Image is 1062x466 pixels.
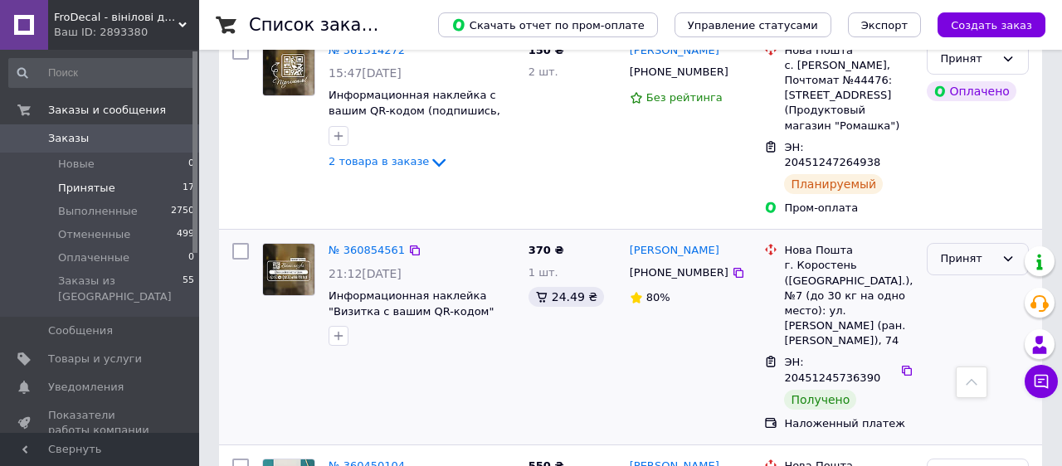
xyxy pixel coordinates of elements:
[58,250,129,265] span: Оплаченные
[262,43,315,96] a: Фото товару
[646,91,723,104] span: Без рейтинга
[688,19,818,32] span: Управление статусами
[451,17,645,32] span: Скачать отчет по пром-оплате
[784,58,913,133] div: с. [PERSON_NAME], Почтомат №44476: [STREET_ADDRESS] (Продуктовый магазин "Ромашка")
[784,141,880,169] span: ЭН: 20451247264938
[54,25,199,40] div: Ваш ID: 2893380
[329,244,405,256] a: № 360854561
[630,43,719,59] a: [PERSON_NAME]
[188,250,194,265] span: 0
[262,243,315,296] a: Фото товару
[784,416,913,431] div: Наложенный платеж
[183,181,194,196] span: 17
[263,244,314,295] img: Фото товару
[329,44,405,56] a: № 361314272
[630,243,719,259] a: [PERSON_NAME]
[58,227,130,242] span: Отмененные
[951,19,1032,32] span: Создать заказ
[8,58,196,88] input: Поиск
[438,12,658,37] button: Скачать отчет по пром-оплате
[646,291,670,303] span: 80%
[626,262,732,284] div: [PHONE_NUMBER]
[58,157,95,172] span: Новые
[784,174,883,194] div: Планируемый
[329,289,505,363] a: Информационная наклейка "Визитка c вашим QR-кодом" (подпишись, инстаграм, меню, фейсбук, вайбер) ...
[48,380,124,395] span: Уведомления
[784,43,913,58] div: Нова Пошта
[183,274,194,303] span: 55
[54,10,178,25] span: FroDecal - вінілові декоративні наклейки на стіни, скло, дзеркала
[171,204,194,219] span: 2750
[58,274,183,303] span: Заказы из [GEOGRAPHIC_DATA]
[927,81,1016,101] div: Оплачено
[675,12,831,37] button: Управление статусами
[529,44,564,56] span: 150 ₴
[529,66,558,78] span: 2 шт.
[329,155,449,167] a: 2 товара в заказе
[941,51,995,68] div: Принят
[784,356,880,384] span: ЭН: 20451245736390
[784,390,856,410] div: Получено
[848,12,921,37] button: Экспорт
[921,18,1045,31] a: Создать заказ
[529,244,564,256] span: 370 ₴
[329,89,500,163] a: Информационная наклейка c вашим QR-кодом (подпишись, инстаграм, [PERSON_NAME], фейсбук, [PERSON_N...
[329,155,429,167] span: 2 товара в заказе
[529,287,604,307] div: 24.49 ₴
[626,61,732,83] div: [PHONE_NUMBER]
[1025,365,1058,398] button: Чат с покупателем
[329,267,402,280] span: 21:12[DATE]
[58,204,138,219] span: Выполненные
[529,266,558,279] span: 1 шт.
[784,243,913,258] div: Нова Пошта
[329,66,402,80] span: 15:47[DATE]
[48,103,166,118] span: Заказы и сообщения
[249,15,392,35] h1: Список заказов
[784,201,913,216] div: Пром-оплата
[177,227,194,242] span: 499
[48,131,89,146] span: Заказы
[938,12,1045,37] button: Создать заказ
[941,250,995,268] div: Принят
[48,352,142,366] span: Товары и услуги
[263,44,314,95] img: Фото товару
[48,408,153,438] span: Показатели работы компании
[48,323,113,338] span: Сообщения
[188,157,194,172] span: 0
[784,258,913,348] div: г. Коростень ([GEOGRAPHIC_DATA].), №7 (до 30 кг на одно место): ул. [PERSON_NAME] (ран. [PERSON_N...
[58,181,115,196] span: Принятые
[861,19,908,32] span: Экспорт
